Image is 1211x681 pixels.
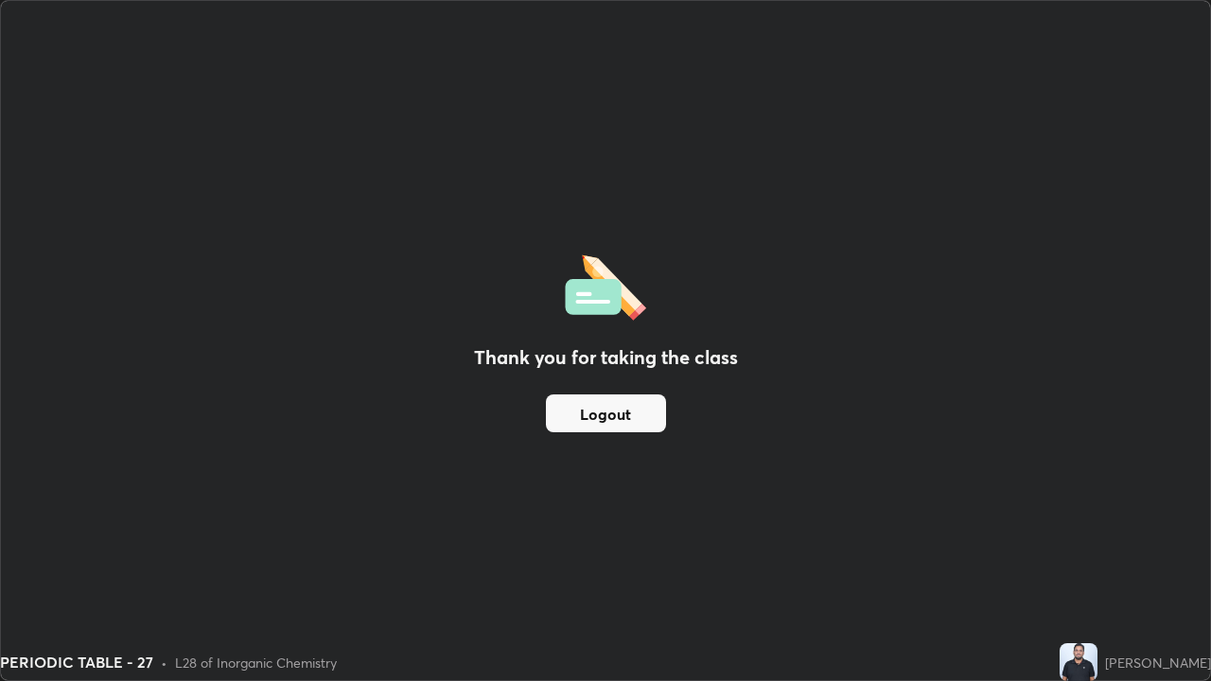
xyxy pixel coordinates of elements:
h2: Thank you for taking the class [474,343,738,372]
img: offlineFeedback.1438e8b3.svg [565,249,646,321]
button: Logout [546,394,666,432]
div: [PERSON_NAME] [1105,653,1211,672]
div: L28 of Inorganic Chemistry [175,653,337,672]
div: • [161,653,167,672]
img: e1c97fa6ee1c4dd2a6afcca3344b7cb0.jpg [1060,643,1097,681]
